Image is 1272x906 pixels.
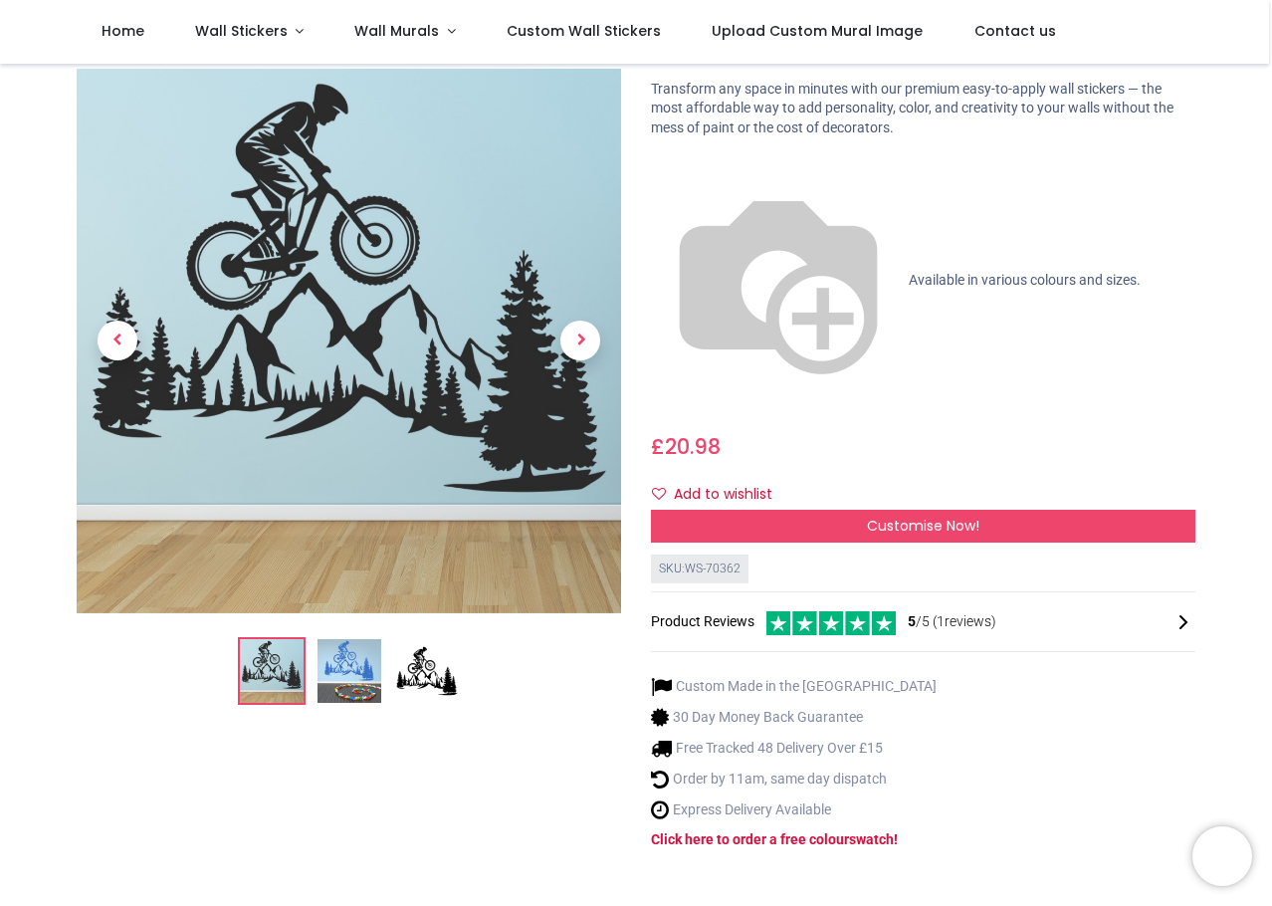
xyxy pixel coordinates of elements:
[651,707,937,728] li: 30 Day Money Back Guarantee
[102,21,144,41] span: Home
[651,738,937,759] li: Free Tracked 48 Delivery Over £15
[651,608,1195,635] div: Product Reviews
[195,21,288,41] span: Wall Stickers
[651,831,849,847] a: Click here to order a free colour
[651,799,937,820] li: Express Delivery Available
[867,516,979,536] span: Customise Now!
[908,612,996,632] span: /5 ( 1 reviews)
[354,21,439,41] span: Wall Murals
[908,613,916,629] span: 5
[395,639,459,703] img: WS-70362-03
[894,831,898,847] a: !
[849,831,894,847] a: swatch
[909,272,1141,288] span: Available in various colours and sizes.
[651,555,748,583] div: SKU: WS-70362
[77,69,621,613] img: Mountain Bike Scene Extreme Sports Wall Sticker
[1192,826,1252,886] iframe: Brevo live chat
[651,478,789,512] button: Add to wishlistAdd to wishlist
[712,21,923,41] span: Upload Custom Mural Image
[651,432,721,461] span: £
[651,153,906,408] img: color-wheel.png
[539,150,621,532] a: Next
[651,769,937,790] li: Order by 11am, same day dispatch
[651,80,1195,138] p: Transform any space in minutes with our premium easy-to-apply wall stickers — the most affordable...
[240,639,304,703] img: Mountain Bike Scene Extreme Sports Wall Sticker
[652,487,666,501] i: Add to wishlist
[318,639,381,703] img: WS-70362-02
[77,150,158,532] a: Previous
[507,21,661,41] span: Custom Wall Stickers
[974,21,1056,41] span: Contact us
[651,676,937,697] li: Custom Made in the [GEOGRAPHIC_DATA]
[665,432,721,461] span: 20.98
[98,322,137,361] span: Previous
[560,322,600,361] span: Next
